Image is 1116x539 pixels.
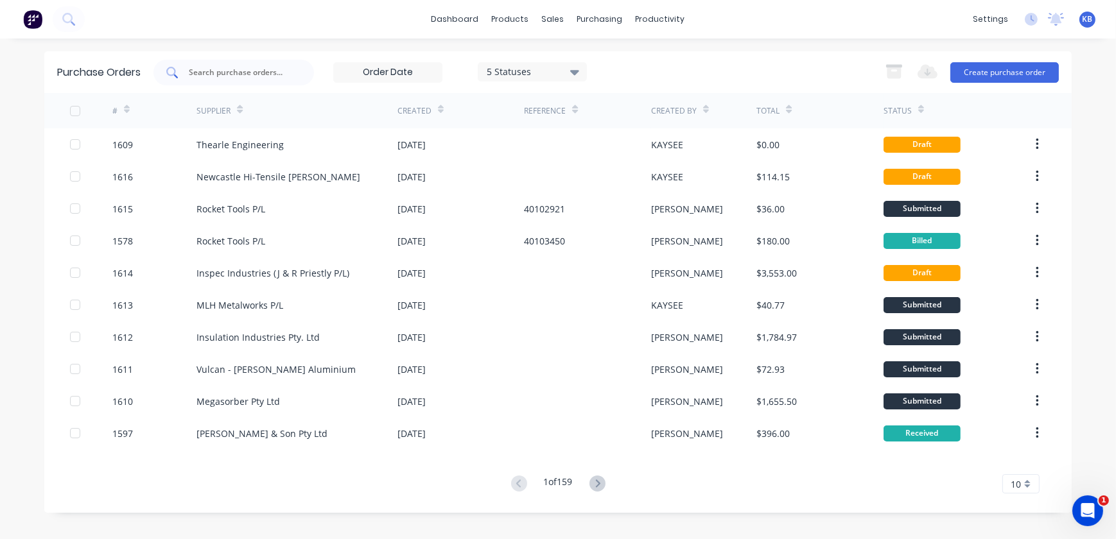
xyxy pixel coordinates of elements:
[651,105,697,117] div: Created By
[112,234,133,248] div: 1578
[397,138,426,151] div: [DATE]
[651,234,723,248] div: [PERSON_NAME]
[397,234,426,248] div: [DATE]
[884,297,961,313] div: Submitted
[196,266,349,280] div: Inspec Industries (J & R Priestly P/L)
[950,62,1059,83] button: Create purchase order
[397,395,426,408] div: [DATE]
[425,10,485,29] a: dashboard
[884,233,961,249] div: Billed
[756,234,790,248] div: $180.00
[651,298,683,312] div: KAYSEE
[651,170,683,184] div: KAYSEE
[397,427,426,440] div: [DATE]
[196,363,356,376] div: Vulcan - [PERSON_NAME] Aluminium
[112,138,133,151] div: 1609
[57,65,141,80] div: Purchase Orders
[756,395,797,408] div: $1,655.50
[524,234,565,248] div: 40103450
[397,202,426,216] div: [DATE]
[756,170,790,184] div: $114.15
[397,105,432,117] div: Created
[651,395,723,408] div: [PERSON_NAME]
[196,202,265,216] div: Rocket Tools P/L
[651,427,723,440] div: [PERSON_NAME]
[756,105,780,117] div: Total
[756,427,790,440] div: $396.00
[196,395,280,408] div: Megasorber Pty Ltd
[524,202,565,216] div: 40102921
[651,330,723,344] div: [PERSON_NAME]
[756,330,797,344] div: $1,784.97
[884,169,961,185] div: Draft
[196,105,231,117] div: Supplier
[884,425,961,441] div: Received
[524,105,566,117] div: Reference
[756,266,797,280] div: $3,553.00
[196,298,283,312] div: MLH Metalworks P/L
[756,202,785,216] div: $36.00
[485,10,536,29] div: products
[196,330,320,344] div: Insulation Industries Pty. Ltd
[884,361,961,377] div: Submitted
[112,363,133,376] div: 1611
[1083,13,1093,25] span: KB
[651,266,723,280] div: [PERSON_NAME]
[112,105,118,117] div: #
[571,10,629,29] div: purchasing
[1072,495,1103,526] iframe: Intercom live chat
[397,266,426,280] div: [DATE]
[196,234,265,248] div: Rocket Tools P/L
[651,363,723,376] div: [PERSON_NAME]
[536,10,571,29] div: sales
[187,66,294,79] input: Search purchase orders...
[966,10,1015,29] div: settings
[884,265,961,281] div: Draft
[112,395,133,408] div: 1610
[756,138,780,151] div: $0.00
[397,298,426,312] div: [DATE]
[112,266,133,280] div: 1614
[1011,477,1021,491] span: 10
[629,10,692,29] div: productivity
[756,363,785,376] div: $72.93
[651,202,723,216] div: [PERSON_NAME]
[397,363,426,376] div: [DATE]
[487,65,579,78] div: 5 Statuses
[397,170,426,184] div: [DATE]
[884,393,961,409] div: Submitted
[651,138,683,151] div: KAYSEE
[112,170,133,184] div: 1616
[544,475,573,493] div: 1 of 159
[112,298,133,312] div: 1613
[23,10,42,29] img: Factory
[334,63,442,82] input: Order Date
[884,105,912,117] div: Status
[196,427,327,440] div: [PERSON_NAME] & Son Pty Ltd
[884,137,961,153] div: Draft
[196,138,284,151] div: Thearle Engineering
[112,427,133,440] div: 1597
[397,330,426,344] div: [DATE]
[884,329,961,345] div: Submitted
[756,298,785,312] div: $40.77
[112,202,133,216] div: 1615
[112,330,133,344] div: 1612
[884,201,961,217] div: Submitted
[1099,495,1109,506] span: 1
[196,170,360,184] div: Newcastle Hi-Tensile [PERSON_NAME]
